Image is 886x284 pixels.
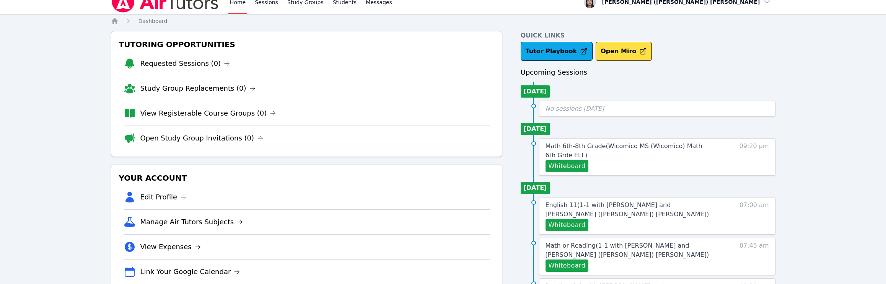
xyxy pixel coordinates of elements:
a: Requested Sessions (0) [140,58,230,69]
span: Math or Reading ( 1-1 with [PERSON_NAME] and [PERSON_NAME] ([PERSON_NAME]) [PERSON_NAME] ) [546,242,709,258]
h3: Upcoming Sessions [521,67,775,78]
a: English 11(1-1 with [PERSON_NAME] and [PERSON_NAME] ([PERSON_NAME]) [PERSON_NAME]) [546,201,713,219]
a: Edit Profile [140,192,187,202]
span: No sessions [DATE] [546,105,604,112]
a: Link Your Google Calendar [140,266,240,277]
span: English 11 ( 1-1 with [PERSON_NAME] and [PERSON_NAME] ([PERSON_NAME]) [PERSON_NAME] ) [546,201,709,218]
a: Math 6th-8th Grade(Wicomico MS (Wicomico) Math 6th Grde ELL) [546,142,713,160]
a: Open Study Group Invitations (0) [140,133,264,144]
li: [DATE] [521,123,550,135]
h3: Your Account [117,171,496,185]
button: Open Miro [596,42,652,61]
a: Math or Reading(1-1 with [PERSON_NAME] and [PERSON_NAME] ([PERSON_NAME]) [PERSON_NAME]) [546,241,713,260]
button: Whiteboard [546,260,589,272]
a: View Expenses [140,242,201,252]
h4: Quick Links [521,31,775,40]
span: Math 6th-8th Grade ( Wicomico MS (Wicomico) Math 6th Grde ELL ) [546,142,702,159]
span: 07:00 am [739,201,769,231]
span: 07:45 am [739,241,769,272]
a: Dashboard [138,17,168,25]
li: [DATE] [521,85,550,98]
nav: Breadcrumb [111,17,775,25]
a: View Registerable Course Groups (0) [140,108,276,119]
h3: Tutoring Opportunities [117,38,496,51]
span: Dashboard [138,18,168,24]
span: 09:20 pm [739,142,769,172]
a: Tutor Playbook [521,42,593,61]
button: Whiteboard [546,160,589,172]
button: Whiteboard [546,219,589,231]
a: Study Group Replacements (0) [140,83,256,94]
a: Manage Air Tutors Subjects [140,217,243,227]
li: [DATE] [521,182,550,194]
